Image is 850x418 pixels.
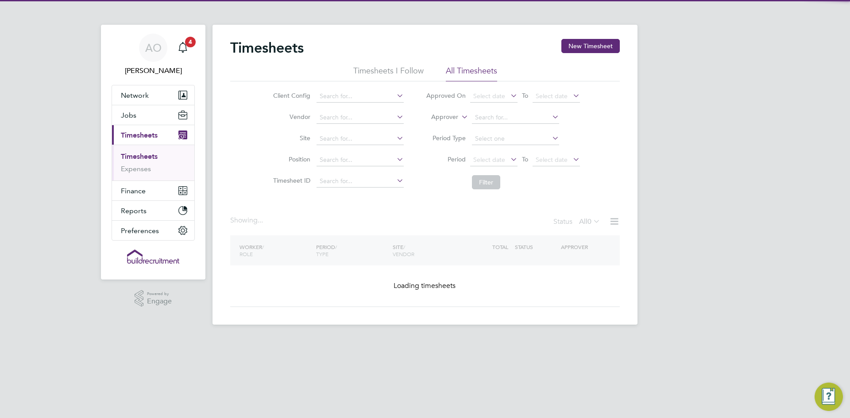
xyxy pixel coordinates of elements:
[147,298,172,305] span: Engage
[353,65,424,81] li: Timesheets I Follow
[112,34,195,76] a: AO[PERSON_NAME]
[121,207,147,215] span: Reports
[317,111,404,124] input: Search for...
[317,154,404,166] input: Search for...
[270,113,310,121] label: Vendor
[446,65,497,81] li: All Timesheets
[473,156,505,164] span: Select date
[426,134,466,142] label: Period Type
[121,187,146,195] span: Finance
[112,249,195,264] a: Go to home page
[121,131,158,139] span: Timesheets
[230,39,304,57] h2: Timesheets
[317,175,404,188] input: Search for...
[230,216,265,225] div: Showing
[185,37,196,47] span: 4
[112,105,194,125] button: Jobs
[472,133,559,145] input: Select one
[536,92,568,100] span: Select date
[519,153,531,165] span: To
[317,133,404,145] input: Search for...
[112,125,194,145] button: Timesheets
[147,290,172,298] span: Powered by
[317,90,404,103] input: Search for...
[101,25,205,280] nav: Main navigation
[815,383,843,411] button: Engage Resource Center
[270,176,310,184] label: Timesheet ID
[112,85,194,105] button: Network
[174,34,192,62] a: 4
[270,134,310,142] label: Site
[127,249,179,264] img: buildrec-logo-retina.png
[121,165,151,173] a: Expenses
[579,217,600,226] label: All
[472,175,500,189] button: Filter
[112,65,195,76] span: Alyssa O'brien-Ewart
[553,216,602,228] div: Status
[536,156,568,164] span: Select date
[473,92,505,100] span: Select date
[561,39,620,53] button: New Timesheet
[112,221,194,240] button: Preferences
[145,42,162,54] span: AO
[519,90,531,101] span: To
[135,290,172,307] a: Powered byEngage
[270,155,310,163] label: Position
[121,91,149,100] span: Network
[587,217,591,226] span: 0
[121,111,136,119] span: Jobs
[472,111,559,124] input: Search for...
[426,155,466,163] label: Period
[426,92,466,100] label: Approved On
[112,201,194,220] button: Reports
[112,181,194,200] button: Finance
[418,113,458,122] label: Approver
[270,92,310,100] label: Client Config
[121,152,158,161] a: Timesheets
[121,226,159,235] span: Preferences
[258,216,263,225] span: ...
[112,145,194,180] div: Timesheets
